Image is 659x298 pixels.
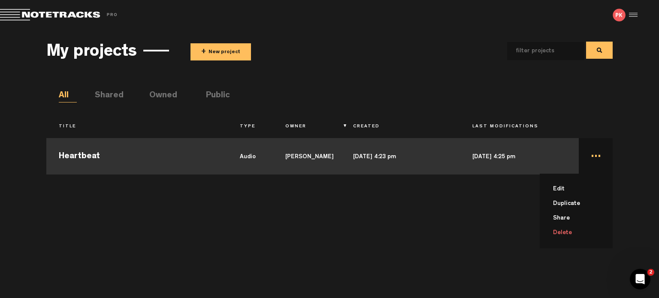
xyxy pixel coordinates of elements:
[201,47,206,57] span: +
[190,43,251,60] button: +New project
[46,120,228,134] th: Title
[341,120,459,134] th: Created
[273,136,341,175] td: [PERSON_NAME]
[341,136,459,175] td: [DATE] 4:23 pm
[647,269,654,276] span: 2
[550,226,613,240] li: Delete
[550,182,613,196] li: Edit
[206,90,224,102] li: Public
[46,43,137,62] h3: My projects
[273,120,341,134] th: Owner
[460,136,579,175] td: [DATE] 4:25 pm
[59,90,77,102] li: All
[507,42,571,60] input: filter projects
[227,120,273,134] th: Type
[579,136,613,175] td: ... Edit Duplicate Share Delete
[95,90,113,102] li: Shared
[460,120,579,134] th: Last Modifications
[46,136,228,175] td: Heartbeat
[149,90,167,102] li: Owned
[550,211,613,226] li: Share
[613,9,626,21] img: letters
[227,136,273,175] td: audio
[550,196,613,211] li: Duplicate
[630,269,650,289] iframe: Intercom live chat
